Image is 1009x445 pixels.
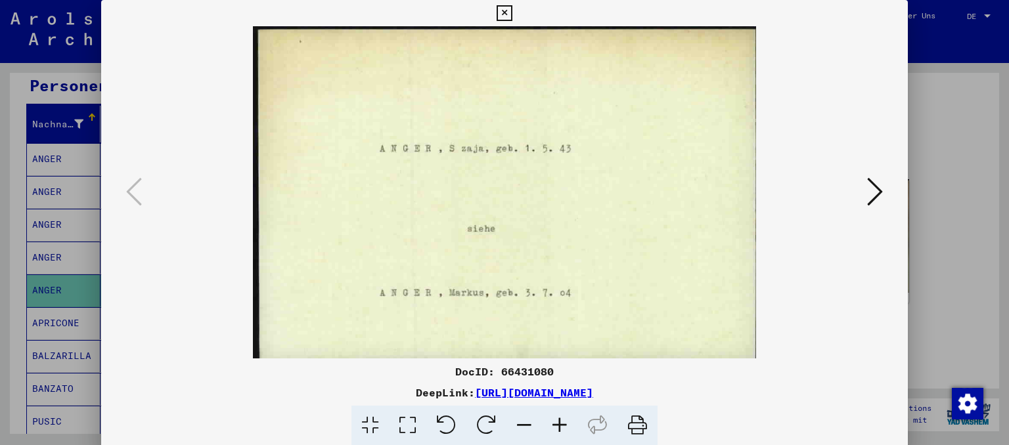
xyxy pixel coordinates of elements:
[146,26,864,358] img: 001.jpg
[952,388,983,419] img: Zustimmung ändern
[951,387,983,419] div: Zustimmung ändern
[475,386,593,399] a: [URL][DOMAIN_NAME]
[101,364,908,379] div: DocID: 66431080
[101,385,908,400] div: DeepLink:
